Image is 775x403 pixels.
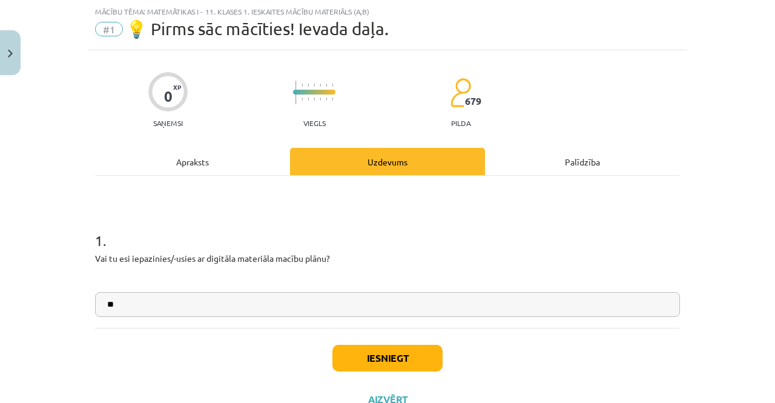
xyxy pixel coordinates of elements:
[332,84,333,87] img: icon-short-line-57e1e144782c952c97e751825c79c345078a6d821885a25fce030b3d8c18986b.svg
[332,98,333,101] img: icon-short-line-57e1e144782c952c97e751825c79c345078a6d821885a25fce030b3d8c18986b.svg
[465,96,481,107] span: 679
[308,98,309,101] img: icon-short-line-57e1e144782c952c97e751825c79c345078a6d821885a25fce030b3d8c18986b.svg
[332,345,443,371] button: Iesniegt
[451,119,470,127] p: pilda
[450,78,471,108] img: students-c634bb4e5e11cddfef0936a35e636f08e4e9abd3cc4e673bd6f9a4125e45ecb1.svg
[314,84,315,87] img: icon-short-line-57e1e144782c952c97e751825c79c345078a6d821885a25fce030b3d8c18986b.svg
[95,252,680,265] p: Vai tu esi iepazinies/-usies ar digitāla materiāla macību plānu?
[308,84,309,87] img: icon-short-line-57e1e144782c952c97e751825c79c345078a6d821885a25fce030b3d8c18986b.svg
[314,98,315,101] img: icon-short-line-57e1e144782c952c97e751825c79c345078a6d821885a25fce030b3d8c18986b.svg
[302,98,303,101] img: icon-short-line-57e1e144782c952c97e751825c79c345078a6d821885a25fce030b3d8c18986b.svg
[8,50,13,58] img: icon-close-lesson-0947bae3869378f0d4975bcd49f059093ad1ed9edebbc8119c70593378902aed.svg
[95,211,680,248] h1: 1 .
[164,88,173,105] div: 0
[290,148,485,175] div: Uzdevums
[95,7,680,16] div: Mācību tēma: Matemātikas i - 11. klases 1. ieskaites mācību materiāls (a,b)
[148,119,188,127] p: Saņemsi
[95,148,290,175] div: Apraksts
[173,84,181,90] span: XP
[326,98,327,101] img: icon-short-line-57e1e144782c952c97e751825c79c345078a6d821885a25fce030b3d8c18986b.svg
[302,84,303,87] img: icon-short-line-57e1e144782c952c97e751825c79c345078a6d821885a25fce030b3d8c18986b.svg
[95,22,123,36] span: #1
[326,84,327,87] img: icon-short-line-57e1e144782c952c97e751825c79c345078a6d821885a25fce030b3d8c18986b.svg
[295,81,297,104] img: icon-long-line-d9ea69661e0d244f92f715978eff75569469978d946b2353a9bb055b3ed8787d.svg
[485,148,680,175] div: Palīdzība
[126,19,389,39] span: 💡 Pirms sāc mācīties! Ievada daļa.
[303,119,326,127] p: Viegls
[320,98,321,101] img: icon-short-line-57e1e144782c952c97e751825c79c345078a6d821885a25fce030b3d8c18986b.svg
[320,84,321,87] img: icon-short-line-57e1e144782c952c97e751825c79c345078a6d821885a25fce030b3d8c18986b.svg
